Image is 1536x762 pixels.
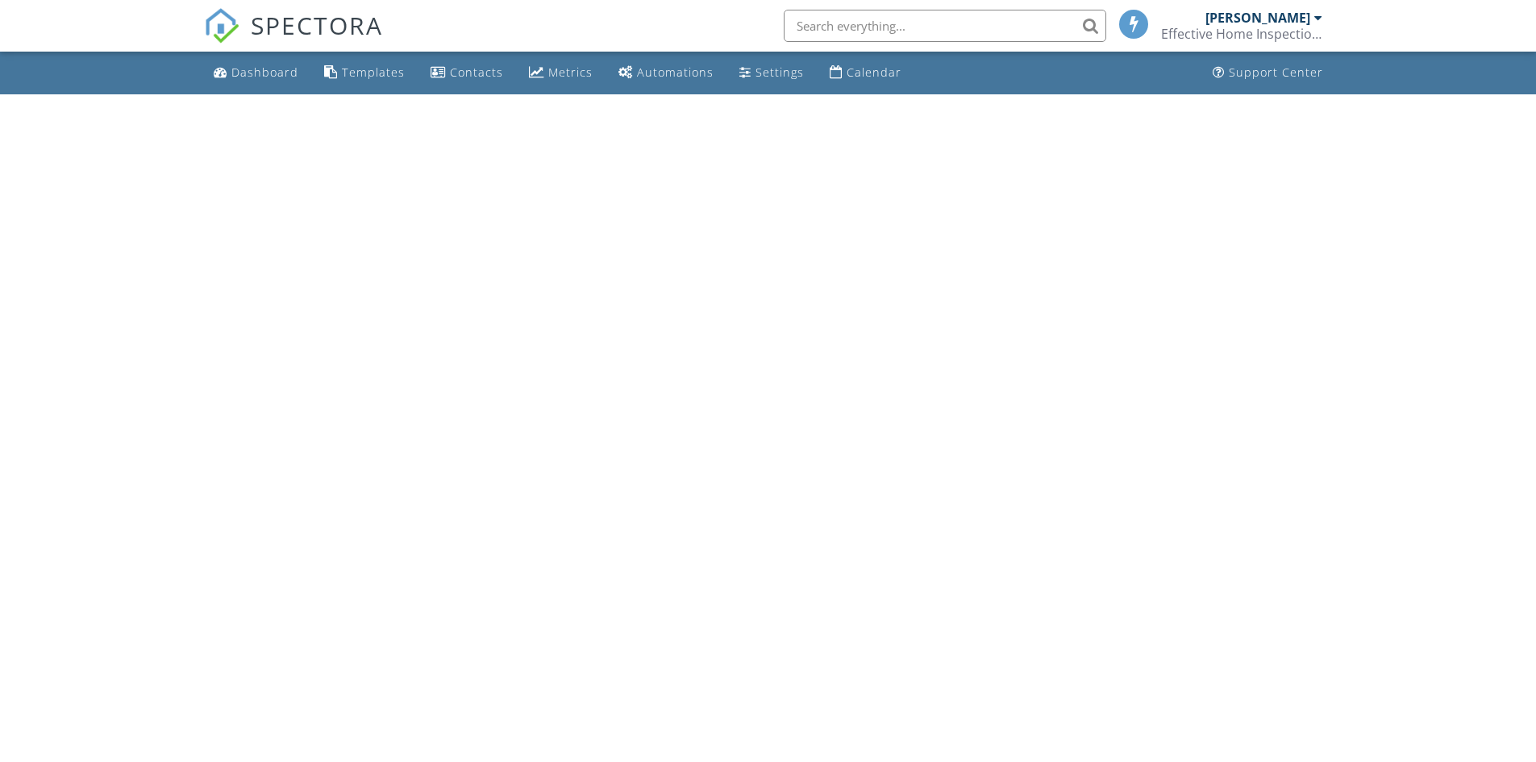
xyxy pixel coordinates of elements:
[1206,58,1330,88] a: Support Center
[733,58,810,88] a: Settings
[784,10,1106,42] input: Search everything...
[612,58,720,88] a: Automations (Basic)
[204,22,383,56] a: SPECTORA
[207,58,305,88] a: Dashboard
[251,8,383,42] span: SPECTORA
[1205,10,1310,26] div: [PERSON_NAME]
[204,8,239,44] img: The Best Home Inspection Software - Spectora
[823,58,908,88] a: Calendar
[342,65,405,80] div: Templates
[847,65,901,80] div: Calendar
[522,58,599,88] a: Metrics
[318,58,411,88] a: Templates
[231,65,298,80] div: Dashboard
[1229,65,1323,80] div: Support Center
[637,65,714,80] div: Automations
[450,65,503,80] div: Contacts
[548,65,593,80] div: Metrics
[1161,26,1322,42] div: Effective Home Inspections of Tennessee LLC
[756,65,804,80] div: Settings
[424,58,510,88] a: Contacts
